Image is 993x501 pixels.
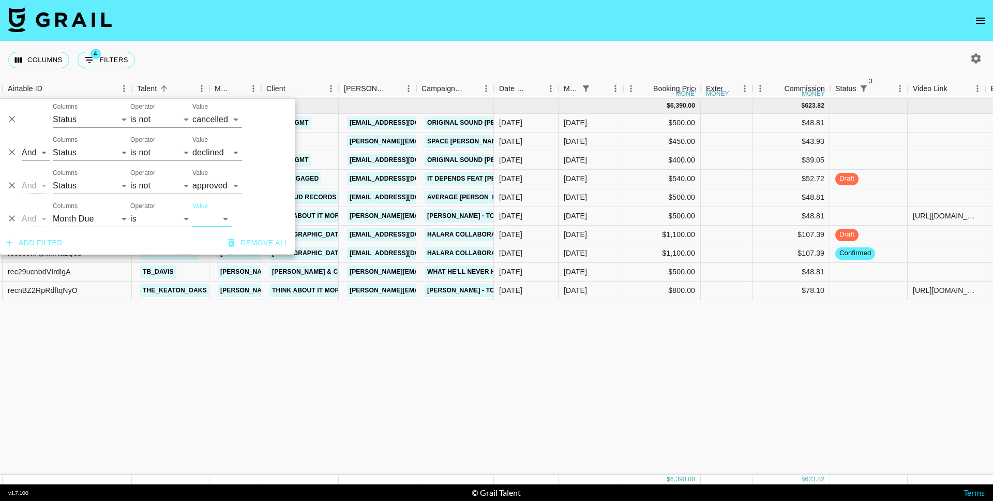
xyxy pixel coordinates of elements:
a: Halara collaboration [425,228,513,241]
div: $107.39 [753,226,830,244]
div: Client [261,79,339,99]
a: Halara collaboration [425,247,513,260]
button: Menu [753,81,768,96]
div: Manager [209,79,261,99]
a: the_keaton_oaks [140,284,209,297]
div: Airtable ID [8,79,42,99]
label: Value [192,136,208,144]
button: Menu [246,81,261,96]
button: Remove all [224,233,293,253]
div: money [802,91,825,97]
label: Columns [53,102,78,111]
button: Sort [529,81,543,96]
div: $1,100.00 [623,226,701,244]
button: Menu [608,81,623,96]
div: $540.00 [623,170,701,188]
div: Manager [215,79,231,99]
div: $500.00 [623,207,701,226]
a: Think About It More LLC [269,210,360,223]
div: Month Due [564,79,579,99]
a: [PERSON_NAME] & Co LLC [269,266,359,278]
div: $ [802,475,805,484]
button: Sort [639,81,653,96]
div: Sep '25 [564,267,587,277]
div: 8/27/2025 [499,136,522,146]
button: Delete [4,144,20,160]
div: Video Link [913,79,947,99]
div: Campaign (Type) [422,79,464,99]
div: Sep '25 [564,211,587,221]
div: Month Due [559,79,623,99]
button: Show filters [78,52,135,68]
span: confirmed [835,248,875,258]
div: money [706,91,729,97]
div: $400.00 [623,151,701,170]
span: 3 [866,76,876,86]
select: Logic operator [22,178,50,194]
div: $48.81 [753,188,830,207]
a: [PERSON_NAME][EMAIL_ADDRESS][DOMAIN_NAME] [347,135,516,148]
label: Columns [53,169,78,178]
div: Sep '25 [564,136,587,146]
div: Status [835,79,856,99]
label: Columns [53,202,78,211]
div: Sep '25 [564,229,587,240]
button: Delete [4,211,20,226]
div: https://www.tiktok.com/@mercedes_anmarie/video/7549367269390830861 [913,211,980,221]
div: 9/11/2025 [499,192,522,202]
div: Status [830,79,908,99]
div: rec29ucnbdVIrdlgA [8,267,71,277]
a: [DEMOGRAPHIC_DATA] [269,228,347,241]
div: 9/9/2025 [499,117,522,128]
select: Logic operator [22,211,50,227]
div: $52.72 [753,170,830,188]
div: $107.39 [753,244,830,263]
a: Get Engaged [269,172,321,185]
button: Sort [464,81,478,96]
button: Menu [892,81,908,96]
button: Add filter [2,233,67,253]
a: [EMAIL_ADDRESS][DOMAIN_NAME] [347,228,463,241]
div: recnBZ2RpRdftqNyO [8,285,78,296]
div: Sep '25 [564,248,587,258]
div: 9/13/2025 [499,267,522,277]
div: Sep '25 [564,155,587,165]
div: Sep '25 [564,173,587,184]
div: https://www.tiktok.com/@keaton_reeese/video/7549357302504066317?is_from_webapp=1&sender_device=pc... [913,285,980,296]
button: Select columns [8,52,69,68]
div: Commission [784,79,825,99]
div: 1 active filter [579,81,593,96]
button: Menu [543,81,559,96]
div: $43.93 [753,132,830,151]
a: [EMAIL_ADDRESS][DOMAIN_NAME] [347,172,463,185]
a: original sound [PERSON_NAME] [425,116,540,129]
a: [PERSON_NAME] - Tough Guy [425,210,527,223]
img: Grail Talent [8,7,112,32]
button: Delete [4,178,20,193]
div: 3 active filters [856,81,871,96]
div: $48.81 [753,114,830,132]
div: Date Created [494,79,559,99]
div: $ [667,101,670,110]
div: Video Link [908,79,985,99]
button: Menu [478,81,494,96]
button: Sort [871,81,885,96]
label: Columns [53,136,78,144]
div: 623.82 [805,475,824,484]
div: Sep '25 [564,192,587,202]
div: Sep '25 [564,117,587,128]
a: [EMAIL_ADDRESS][DOMAIN_NAME] [347,116,463,129]
button: Menu [737,81,753,96]
div: $1,100.00 [623,244,701,263]
div: $500.00 [623,114,701,132]
div: $78.10 [753,282,830,300]
button: Sort [42,81,57,96]
div: $48.81 [753,207,830,226]
label: Operator [130,102,155,111]
div: Booking Price [653,79,699,99]
div: 9/11/2025 [499,211,522,221]
a: [PERSON_NAME][EMAIL_ADDRESS][PERSON_NAME][DOMAIN_NAME] [347,266,569,278]
div: 7/31/2025 [499,248,522,258]
button: Menu [116,81,132,96]
div: $39.05 [753,151,830,170]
